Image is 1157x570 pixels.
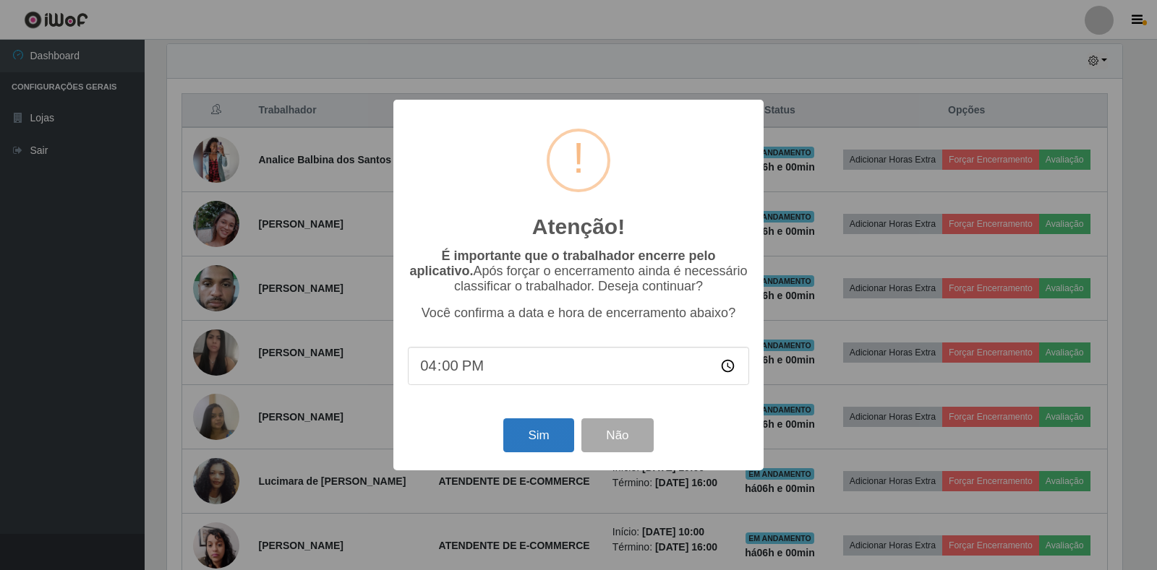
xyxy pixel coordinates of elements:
p: Após forçar o encerramento ainda é necessário classificar o trabalhador. Deseja continuar? [408,249,749,294]
h2: Atenção! [532,214,625,240]
button: Não [581,418,653,452]
p: Você confirma a data e hora de encerramento abaixo? [408,306,749,321]
b: É importante que o trabalhador encerre pelo aplicativo. [409,249,715,278]
button: Sim [503,418,573,452]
